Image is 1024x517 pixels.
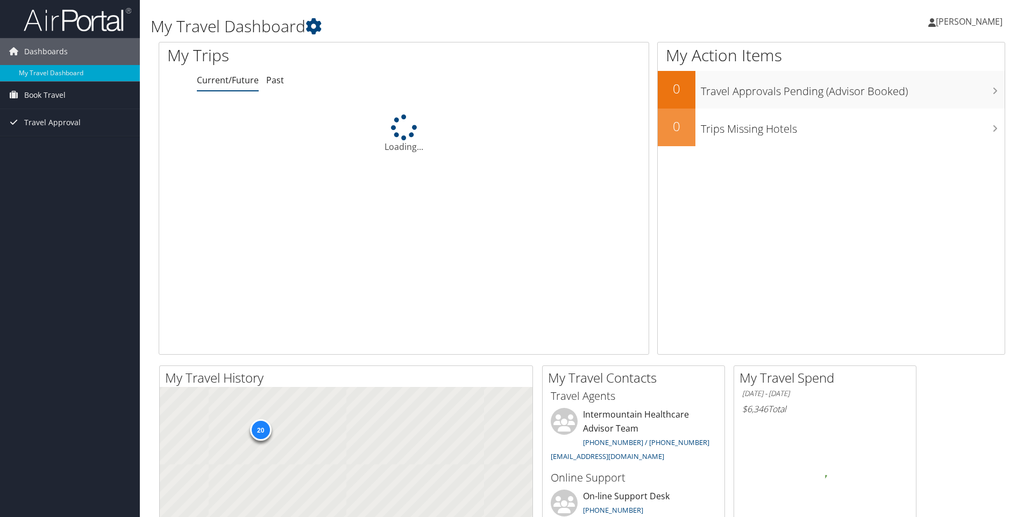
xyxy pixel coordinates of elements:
h6: Total [742,403,908,415]
a: [PHONE_NUMBER] [583,505,643,515]
img: airportal-logo.png [24,7,131,32]
span: Dashboards [24,38,68,65]
h1: My Action Items [658,44,1005,67]
h3: Travel Approvals Pending (Advisor Booked) [701,78,1005,99]
h2: 0 [658,80,695,98]
h2: My Travel Contacts [548,369,724,387]
h3: Trips Missing Hotels [701,116,1005,137]
h1: My Trips [167,44,437,67]
a: [EMAIL_ADDRESS][DOMAIN_NAME] [551,451,664,461]
a: [PERSON_NAME] [928,5,1013,38]
h3: Travel Agents [551,389,716,404]
span: Travel Approval [24,109,81,136]
a: Past [266,74,284,86]
h6: [DATE] - [DATE] [742,389,908,399]
span: Book Travel [24,82,66,109]
a: Current/Future [197,74,259,86]
span: $6,346 [742,403,768,415]
a: 0Trips Missing Hotels [658,109,1005,146]
li: Intermountain Healthcare Advisor Team [545,408,722,465]
a: [PHONE_NUMBER] / [PHONE_NUMBER] [583,437,709,447]
span: [PERSON_NAME] [936,16,1002,27]
a: 0Travel Approvals Pending (Advisor Booked) [658,71,1005,109]
h3: Online Support [551,470,716,485]
h2: 0 [658,117,695,135]
div: 20 [250,419,271,441]
div: Loading... [159,114,649,153]
h2: My Travel Spend [739,369,916,387]
h2: My Travel History [165,369,532,387]
h1: My Travel Dashboard [151,15,726,38]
